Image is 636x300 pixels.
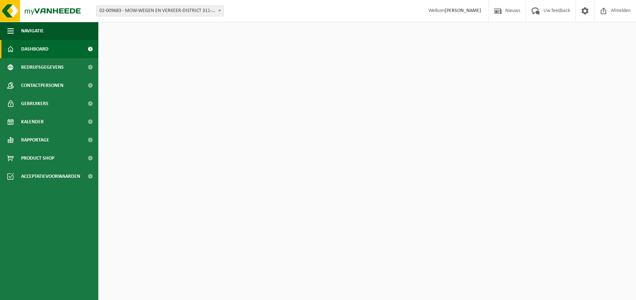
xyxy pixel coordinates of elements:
span: 02-009683 - MOW-WEGEN EN VERKEER-DISTRICT 311-BRUGGE - 8000 BRUGGE, KONING ALBERT I LAAN 293 [97,6,223,16]
span: Bedrijfsgegevens [21,58,64,76]
span: Kalender [21,113,44,131]
strong: [PERSON_NAME] [445,8,481,13]
span: Gebruikers [21,95,48,113]
span: Rapportage [21,131,49,149]
span: Navigatie [21,22,44,40]
span: Contactpersonen [21,76,63,95]
span: 02-009683 - MOW-WEGEN EN VERKEER-DISTRICT 311-BRUGGE - 8000 BRUGGE, KONING ALBERT I LAAN 293 [96,5,224,16]
span: Acceptatievoorwaarden [21,167,80,185]
span: Dashboard [21,40,48,58]
span: Product Shop [21,149,54,167]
